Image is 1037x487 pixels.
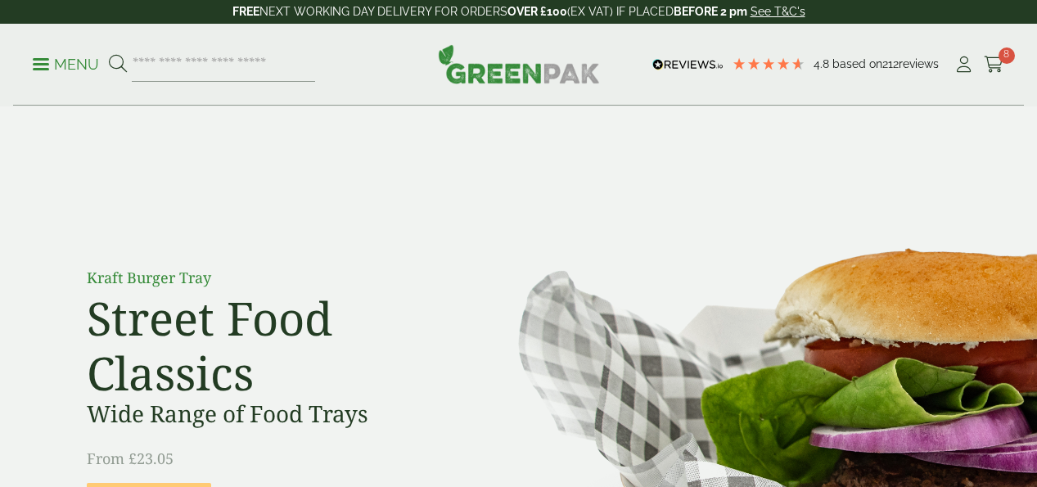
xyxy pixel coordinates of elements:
[232,5,259,18] strong: FREE
[814,57,832,70] span: 4.8
[899,57,939,70] span: reviews
[832,57,882,70] span: Based on
[438,44,600,83] img: GreenPak Supplies
[984,56,1004,73] i: Cart
[87,291,455,400] h2: Street Food Classics
[882,57,899,70] span: 212
[652,59,724,70] img: REVIEWS.io
[33,55,99,74] p: Menu
[33,55,99,71] a: Menu
[751,5,805,18] a: See T&C's
[732,56,805,71] div: 4.79 Stars
[984,52,1004,77] a: 8
[999,47,1015,64] span: 8
[674,5,747,18] strong: BEFORE 2 pm
[87,449,174,468] span: From £23.05
[87,400,455,428] h3: Wide Range of Food Trays
[87,267,455,289] p: Kraft Burger Tray
[507,5,567,18] strong: OVER £100
[954,56,974,73] i: My Account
